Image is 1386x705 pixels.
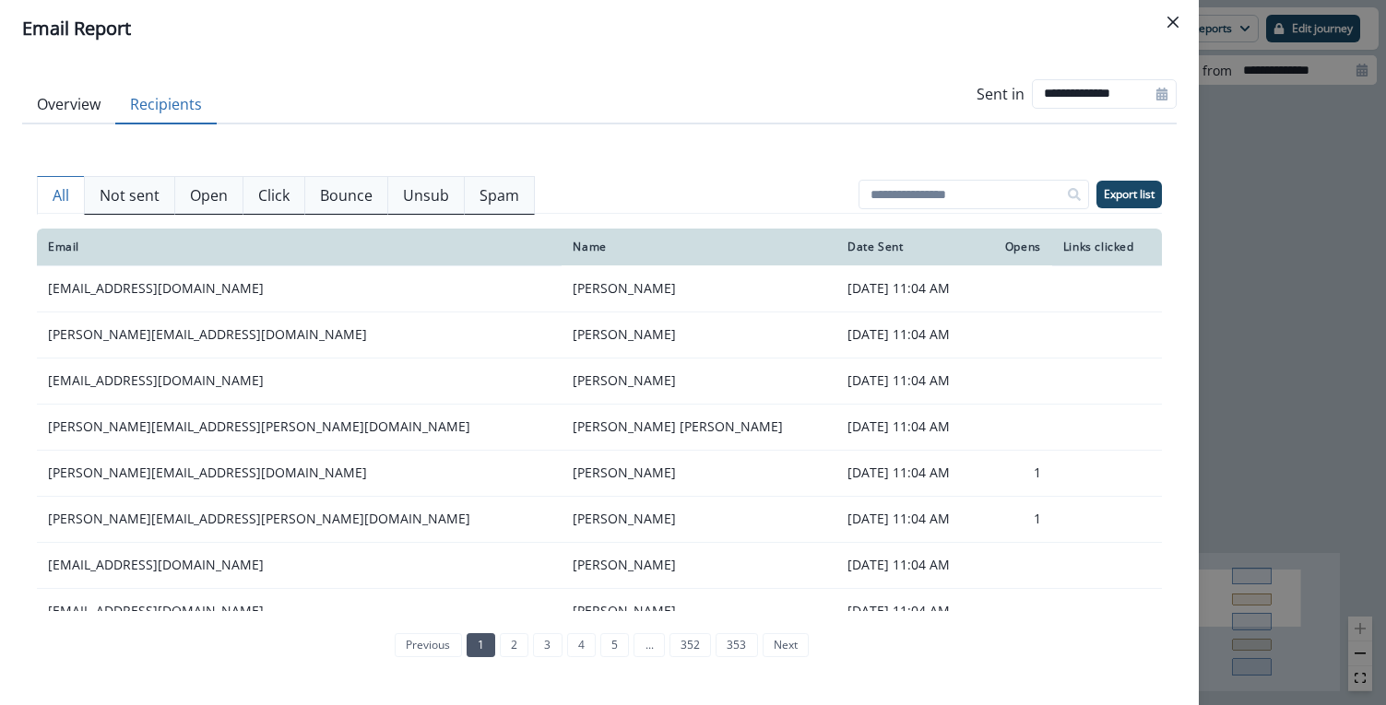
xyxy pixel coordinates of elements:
[1158,7,1188,37] button: Close
[190,184,228,206] p: Open
[22,15,1177,42] div: Email Report
[847,602,972,620] p: [DATE] 11:04 AM
[390,633,809,657] ul: Pagination
[48,240,551,254] div: Email
[567,633,596,657] a: Page 4
[977,83,1025,105] p: Sent in
[500,633,528,657] a: Page 2
[847,325,972,344] p: [DATE] 11:04 AM
[763,633,809,657] a: Next page
[562,358,836,404] td: [PERSON_NAME]
[37,358,562,404] td: [EMAIL_ADDRESS][DOMAIN_NAME]
[1063,240,1151,254] div: Links clicked
[562,496,836,542] td: [PERSON_NAME]
[562,311,836,358] td: [PERSON_NAME]
[847,279,972,298] p: [DATE] 11:04 AM
[53,184,69,206] p: All
[994,240,1040,254] div: Opens
[1104,188,1155,201] p: Export list
[847,510,972,528] p: [DATE] 11:04 AM
[669,633,711,657] a: Page 352
[100,184,160,206] p: Not sent
[403,184,449,206] p: Unsub
[983,496,1051,542] td: 1
[37,588,562,634] td: [EMAIL_ADDRESS][DOMAIN_NAME]
[562,265,836,311] td: [PERSON_NAME]
[847,556,972,574] p: [DATE] 11:04 AM
[716,633,757,657] a: Page 353
[562,588,836,634] td: [PERSON_NAME]
[847,240,972,254] div: Date Sent
[37,496,562,542] td: [PERSON_NAME][EMAIL_ADDRESS][PERSON_NAME][DOMAIN_NAME]
[634,633,664,657] a: Jump forward
[37,542,562,588] td: [EMAIL_ADDRESS][DOMAIN_NAME]
[480,184,519,206] p: Spam
[983,450,1051,496] td: 1
[562,542,836,588] td: [PERSON_NAME]
[22,86,115,124] button: Overview
[320,184,373,206] p: Bounce
[37,450,562,496] td: [PERSON_NAME][EMAIL_ADDRESS][DOMAIN_NAME]
[847,417,972,436] p: [DATE] 11:04 AM
[258,184,290,206] p: Click
[533,633,562,657] a: Page 3
[562,450,836,496] td: [PERSON_NAME]
[467,633,495,657] a: Page 1 is your current page
[847,464,972,482] p: [DATE] 11:04 AM
[37,265,562,311] td: [EMAIL_ADDRESS][DOMAIN_NAME]
[562,404,836,450] td: [PERSON_NAME] [PERSON_NAME]
[37,404,562,450] td: [PERSON_NAME][EMAIL_ADDRESS][PERSON_NAME][DOMAIN_NAME]
[1096,181,1162,208] button: Export list
[847,371,972,390] p: [DATE] 11:04 AM
[573,240,825,254] div: Name
[600,633,629,657] a: Page 5
[115,86,217,124] button: Recipients
[37,311,562,358] td: [PERSON_NAME][EMAIL_ADDRESS][DOMAIN_NAME]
